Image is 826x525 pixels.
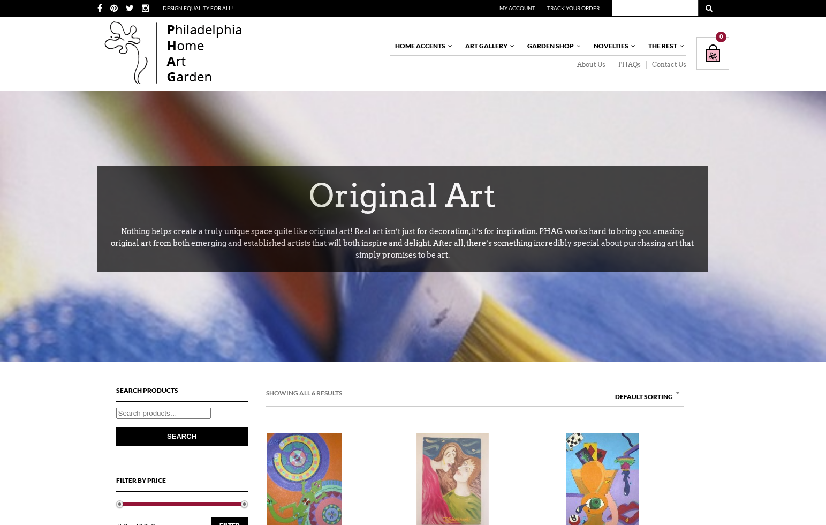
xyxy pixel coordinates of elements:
h4: Search Products [116,385,248,402]
h1: Original Art [97,166,708,226]
input: Search products… [116,408,211,419]
div: 0 [716,32,726,42]
a: Home Accents [390,37,453,55]
em: Showing all 6 results [266,388,342,399]
a: The Rest [643,37,685,55]
a: About Us [570,61,611,69]
a: Garden Shop [522,37,582,55]
a: Contact Us [647,61,686,69]
h4: Filter by price [116,475,248,492]
button: Search [116,427,248,446]
a: Novelties [588,37,636,55]
a: PHAQs [611,61,647,69]
p: Nothing helps create a truly unique space quite like original art! Real art isn’t just for decora... [97,226,708,272]
span: Default sorting [611,386,684,401]
a: Art Gallery [460,37,516,55]
a: My Account [499,5,535,11]
a: Track Your Order [547,5,600,11]
span: Default sorting [611,386,684,408]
